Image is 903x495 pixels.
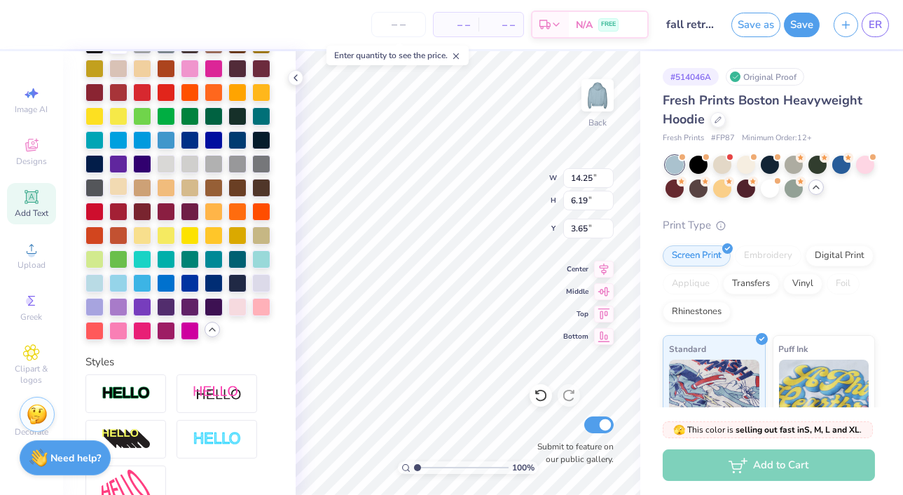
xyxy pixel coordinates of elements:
[862,13,889,37] a: ER
[663,133,704,144] span: Fresh Prints
[85,354,273,370] div: Styles
[663,301,731,323] div: Rhinestones
[669,341,706,356] span: Standard
[563,332,588,341] span: Bottom
[576,18,593,32] span: N/A
[193,385,242,402] img: Shadow
[736,424,860,435] strong: selling out fast in S, M, L and XL
[601,20,616,29] span: FREE
[711,133,735,144] span: # FP87
[723,273,779,294] div: Transfers
[16,156,47,167] span: Designs
[735,245,801,266] div: Embroidery
[584,81,612,109] img: Back
[588,116,607,129] div: Back
[512,461,535,474] span: 100 %
[663,245,731,266] div: Screen Print
[663,68,719,86] div: # 514046A
[51,452,102,465] strong: Need help?
[371,12,426,37] input: – –
[563,264,588,274] span: Center
[726,68,804,86] div: Original Proof
[15,426,48,438] span: Decorate
[869,17,882,33] span: ER
[563,309,588,319] span: Top
[784,13,820,37] button: Save
[783,273,822,294] div: Vinyl
[779,360,869,430] img: Puff Ink
[663,92,862,128] span: Fresh Prints Boston Heavyweight Hoodie
[731,13,780,37] button: Save as
[669,360,759,430] img: Standard
[193,431,242,447] img: Negative Space
[530,440,614,466] label: Submit to feature on our public gallery.
[102,428,151,451] img: 3d Illusion
[742,133,812,144] span: Minimum Order: 12 +
[326,46,469,65] div: Enter quantity to see the price.
[487,18,515,32] span: – –
[663,217,875,233] div: Print Type
[674,423,686,437] span: 🫣
[102,386,151,402] img: Stroke
[779,341,808,356] span: Puff Ink
[15,208,48,219] span: Add Text
[827,273,860,294] div: Foil
[563,287,588,297] span: Middle
[656,11,724,39] input: Untitled Design
[15,104,48,115] span: Image AI
[806,245,874,266] div: Digital Print
[674,423,862,436] span: This color is .
[21,311,43,323] span: Greek
[18,259,46,271] span: Upload
[7,363,56,386] span: Clipart & logos
[442,18,470,32] span: – –
[663,273,719,294] div: Applique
